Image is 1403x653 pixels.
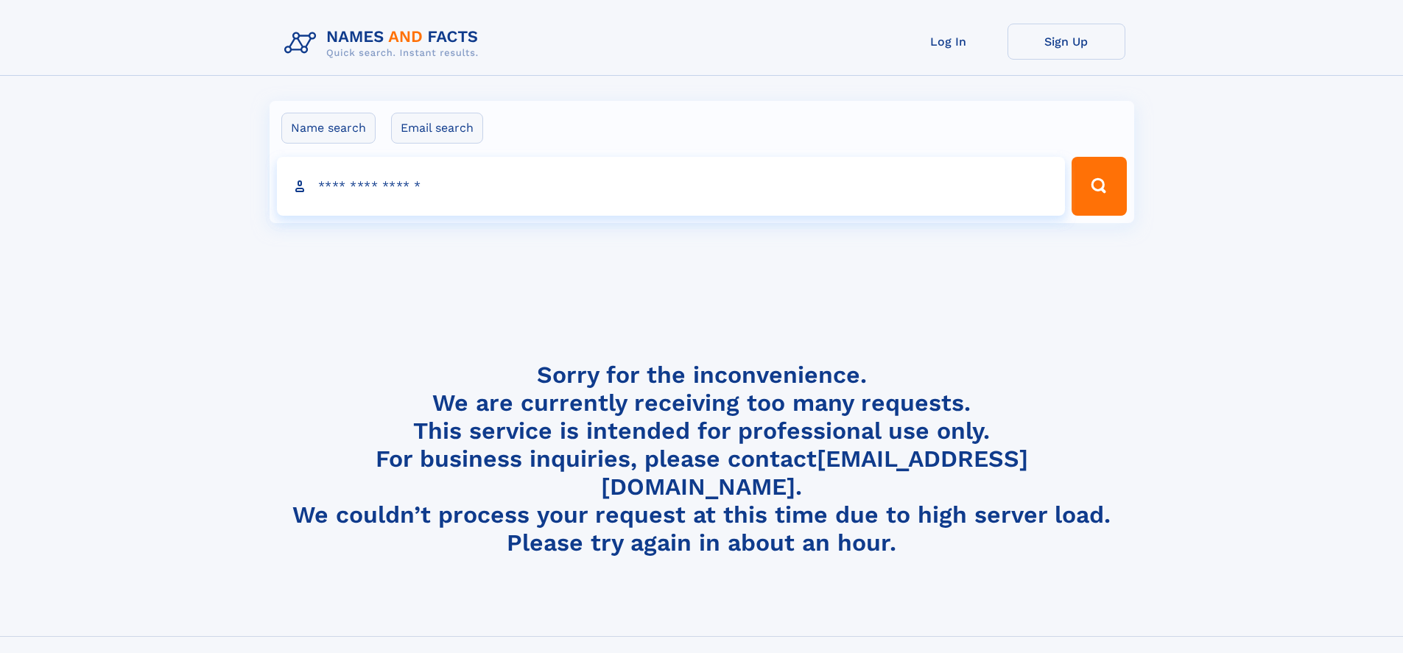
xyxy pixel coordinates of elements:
[1008,24,1125,60] a: Sign Up
[1072,157,1126,216] button: Search Button
[278,361,1125,557] h4: Sorry for the inconvenience. We are currently receiving too many requests. This service is intend...
[391,113,483,144] label: Email search
[601,445,1028,501] a: [EMAIL_ADDRESS][DOMAIN_NAME]
[890,24,1008,60] a: Log In
[277,157,1066,216] input: search input
[278,24,490,63] img: Logo Names and Facts
[281,113,376,144] label: Name search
